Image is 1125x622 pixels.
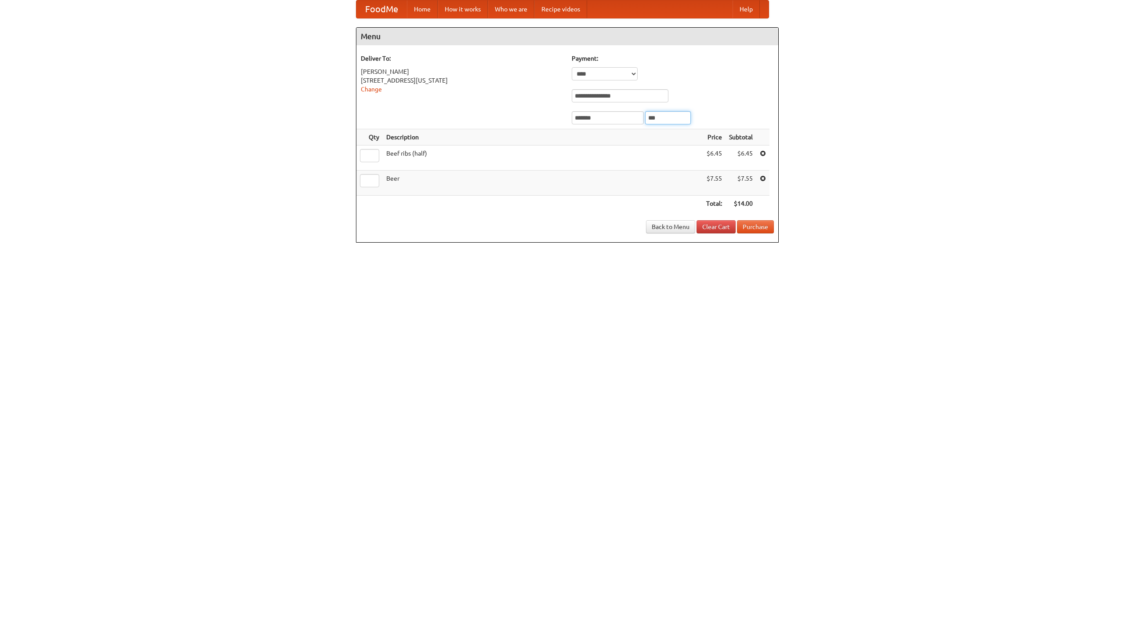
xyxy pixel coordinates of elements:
[737,220,774,233] button: Purchase
[646,220,695,233] a: Back to Menu
[572,54,774,63] h5: Payment:
[697,220,736,233] a: Clear Cart
[726,145,756,171] td: $6.45
[488,0,534,18] a: Who we are
[703,129,726,145] th: Price
[361,76,563,85] div: [STREET_ADDRESS][US_STATE]
[726,171,756,196] td: $7.55
[703,196,726,212] th: Total:
[438,0,488,18] a: How it works
[703,145,726,171] td: $6.45
[383,171,703,196] td: Beer
[407,0,438,18] a: Home
[361,86,382,93] a: Change
[726,196,756,212] th: $14.00
[733,0,760,18] a: Help
[534,0,587,18] a: Recipe videos
[726,129,756,145] th: Subtotal
[383,145,703,171] td: Beef ribs (half)
[361,54,563,63] h5: Deliver To:
[356,28,778,45] h4: Menu
[361,67,563,76] div: [PERSON_NAME]
[703,171,726,196] td: $7.55
[356,0,407,18] a: FoodMe
[383,129,703,145] th: Description
[356,129,383,145] th: Qty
